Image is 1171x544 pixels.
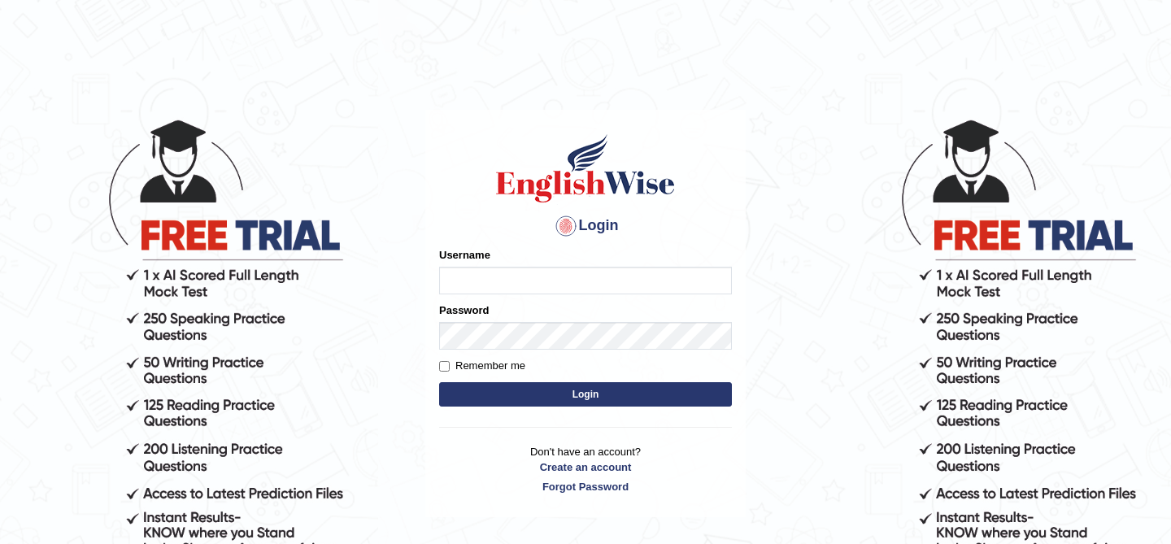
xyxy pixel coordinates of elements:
[439,302,489,318] label: Password
[439,459,732,475] a: Create an account
[439,213,732,239] h4: Login
[439,358,525,374] label: Remember me
[439,444,732,494] p: Don't have an account?
[439,361,450,372] input: Remember me
[493,132,678,205] img: Logo of English Wise sign in for intelligent practice with AI
[439,382,732,407] button: Login
[439,247,490,263] label: Username
[439,479,732,494] a: Forgot Password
